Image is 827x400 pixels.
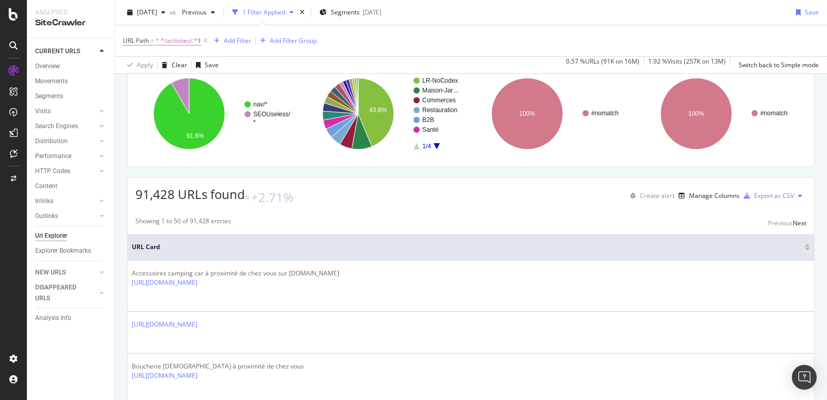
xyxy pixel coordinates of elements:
div: Next [793,219,806,227]
svg: A chart. [304,69,468,159]
button: Previous [768,217,793,229]
button: Previous [178,4,219,21]
div: +2.71% [251,189,294,206]
div: HTTP Codes [35,166,70,177]
div: Add Filter [224,36,251,45]
a: Distribution [35,136,97,147]
button: Next [793,217,806,229]
img: Equal [245,196,249,199]
a: [URL][DOMAIN_NAME] [132,371,197,380]
span: vs [170,8,178,17]
a: CURRENT URLS [35,46,97,57]
text: B2B [422,116,434,124]
a: Overview [35,61,107,72]
div: Create alert [640,191,675,200]
div: Explorer Bookmarks [35,245,91,256]
div: Search Engines [35,121,78,132]
div: Content [35,181,57,192]
a: Outlinks [35,211,97,222]
div: Performance [35,151,71,162]
span: Previous [178,8,207,17]
div: Overview [35,61,60,72]
div: Outlinks [35,211,58,222]
button: Save [792,4,819,21]
text: #nomatch [760,110,788,117]
div: SiteCrawler [35,17,106,29]
a: Search Engines [35,121,97,132]
div: Showing 1 to 50 of 91,428 entries [135,217,231,229]
div: Switch back to Simple mode [739,60,819,69]
text: LR-NoCodex [422,77,458,84]
svg: A chart. [135,69,299,159]
div: 0.57 % URLs ( 91K on 16M ) [566,57,639,73]
a: NEW URLS [35,267,97,278]
div: times [298,7,307,18]
button: Add Filter [210,35,251,47]
text: SEOUseless/ [253,111,290,118]
a: Url Explorer [35,230,107,241]
text: Santé [422,126,439,133]
button: Create alert [626,188,675,204]
button: Export as CSV [740,188,794,204]
a: DISAPPEARED URLS [35,282,97,304]
text: 1/4 [422,143,431,150]
svg: A chart. [473,69,637,159]
span: Segments [331,8,360,17]
a: Performance [35,151,97,162]
div: Apply [137,60,153,69]
div: Inlinks [35,196,53,207]
a: Analysis Info [35,313,107,324]
button: Save [192,57,219,73]
div: NEW URLS [35,267,66,278]
span: URL Card [132,242,802,252]
text: 91.6% [187,132,204,140]
a: Explorer Bookmarks [35,245,107,256]
text: 100% [519,110,535,117]
button: Switch back to Simple mode [734,57,819,73]
button: 1 Filter Applied [228,4,298,21]
a: [URL][DOMAIN_NAME] [132,278,197,287]
text: Maison-Jar… [422,87,459,94]
span: 2025 Aug. 22nd [137,8,157,17]
button: Segments[DATE] [315,4,386,21]
a: HTTP Codes [35,166,97,177]
div: DISAPPEARED URLS [35,282,87,304]
a: Inlinks [35,196,97,207]
text: Restauration [422,106,457,114]
div: Visits [35,106,51,117]
div: Analytics [35,8,106,17]
div: Accessoires camping car à proximité de chez vous sur [DOMAIN_NAME] [132,269,339,278]
div: Clear [172,60,187,69]
div: [DATE] [363,8,381,17]
text: Commerces [422,97,456,104]
span: ^.*/activites/.*$ [156,34,201,48]
div: Boucherie [DEMOGRAPHIC_DATA] à proximité de chez vous [132,362,304,371]
a: Movements [35,76,107,87]
a: Content [35,181,107,192]
div: Url Explorer [35,230,67,241]
button: Add Filter Group [256,35,317,47]
div: Distribution [35,136,68,147]
svg: A chart. [642,69,806,159]
button: Clear [158,57,187,73]
button: Manage Columns [675,190,740,202]
div: Add Filter Group [270,36,317,45]
div: Analysis Info [35,313,71,324]
div: 1.92 % Visits ( 257K on 13M ) [648,57,726,73]
text: nav/* [253,101,268,108]
button: [DATE] [123,4,170,21]
span: URL Path [123,36,149,45]
text: #nomatch [591,110,619,117]
text: 100% [688,110,705,117]
a: [URL][DOMAIN_NAME] [132,320,197,329]
span: 91,428 URLs found [135,186,245,203]
div: Manage Columns [689,191,740,200]
div: Movements [35,76,68,87]
div: Open Intercom Messenger [792,365,817,390]
div: CURRENT URLS [35,46,80,57]
text: 43.8% [369,106,387,114]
